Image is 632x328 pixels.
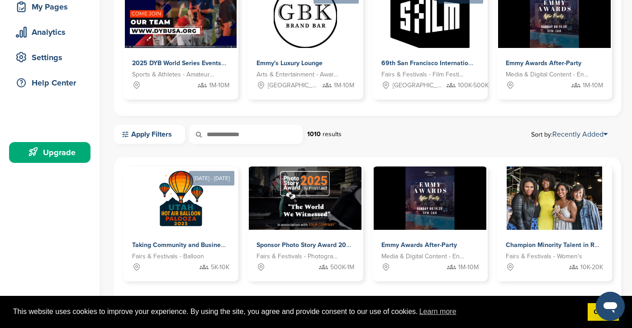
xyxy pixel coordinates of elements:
[596,292,625,321] iframe: Button to launch messaging window
[132,59,221,67] span: 2025 DYB World Series Events
[14,49,90,66] div: Settings
[307,130,321,138] strong: 1010
[189,171,234,185] div: [DATE] - [DATE]
[257,252,340,261] span: Fairs & Festivals - Photography
[14,144,90,161] div: Upgrade
[418,305,458,318] a: learn more about cookies
[372,166,488,281] a: Sponsorpitch & Emmy Awards After-Party Media & Digital Content - Entertainment 1M-10M
[257,59,323,67] span: Emmy's Luxury Lounge
[14,24,90,40] div: Analytics
[323,130,342,138] span: results
[381,59,517,67] span: 69th San Francisco International Film Festival
[9,47,90,68] a: Settings
[393,81,445,90] span: [GEOGRAPHIC_DATA], [GEOGRAPHIC_DATA]
[132,70,216,80] span: Sports & Athletes - Amateur Sports Leagues
[149,166,213,230] img: Sponsorpitch &
[132,252,204,261] span: Fairs & Festivals - Balloon
[211,262,229,272] span: 5K-10K
[268,81,320,90] span: [GEOGRAPHIC_DATA], [GEOGRAPHIC_DATA]
[458,81,489,90] span: 100K-500K
[114,125,185,144] a: Apply Filters
[123,152,238,281] a: [DATE] - [DATE] Sponsorpitch & Taking Community and Business to [GEOGRAPHIC_DATA] with the [US_ST...
[209,81,229,90] span: 1M-10M
[381,241,457,249] span: Emmy Awards After-Party
[588,303,619,321] a: dismiss cookie message
[497,166,612,281] a: Sponsorpitch & Champion Minority Talent in Retail: [GEOGRAPHIC_DATA], [GEOGRAPHIC_DATA] & [GEOGRA...
[506,70,589,80] span: Media & Digital Content - Entertainment
[14,75,90,91] div: Help Center
[9,142,90,163] a: Upgrade
[506,59,581,67] span: Emmy Awards After-Party
[249,166,361,230] img: Sponsorpitch &
[9,72,90,93] a: Help Center
[580,262,603,272] span: 10K-20K
[334,81,354,90] span: 1M-10M
[531,131,608,138] span: Sort by:
[507,166,602,230] img: Sponsorpitch &
[374,166,486,230] img: Sponsorpitch &
[13,305,580,318] span: This website uses cookies to improve your experience. By using the site, you agree and provide co...
[330,262,354,272] span: 500K-1M
[458,262,479,272] span: 1M-10M
[247,166,363,281] a: Sponsorpitch & Sponsor Photo Story Award 2025 - Empower the 6th Annual Global Storytelling Compet...
[257,241,526,249] span: Sponsor Photo Story Award 2025 - Empower the 6th Annual Global Storytelling Competition
[132,241,434,249] span: Taking Community and Business to [GEOGRAPHIC_DATA] with the [US_STATE] Hot Air Balloon Palooza
[552,130,608,139] a: Recently Added
[583,81,603,90] span: 1M-10M
[506,252,582,261] span: Fairs & Festivals - Women's
[9,22,90,43] a: Analytics
[381,252,465,261] span: Media & Digital Content - Entertainment
[381,70,465,80] span: Fairs & Festivals - Film Festival
[257,70,340,80] span: Arts & Entertainment - Award Show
